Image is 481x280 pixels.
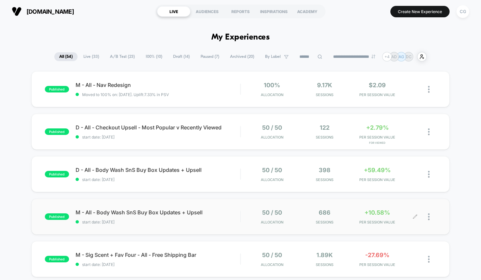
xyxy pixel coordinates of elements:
span: 50 / 50 [262,209,282,216]
div: + 4 [382,52,392,61]
span: 1.89k [316,252,333,258]
img: end [371,55,375,58]
div: REPORTS [224,6,257,17]
span: PER SESSION VALUE [353,92,402,97]
span: M - All - Nav Redesign [76,82,240,88]
img: Visually logo [12,7,22,16]
span: Allocation [261,177,283,182]
span: $2.09 [369,82,386,89]
span: published [45,256,69,262]
span: 686 [319,209,330,216]
span: published [45,171,69,177]
span: Sessions [300,262,349,267]
button: CG [454,5,471,18]
span: Live ( 33 ) [79,52,104,61]
span: Archived ( 20 ) [225,52,259,61]
span: Sessions [300,135,349,140]
span: +2.79% [366,124,389,131]
p: AG [399,54,404,59]
span: published [45,128,69,135]
button: [DOMAIN_NAME] [10,6,76,17]
span: Sessions [300,92,349,97]
img: close [428,171,430,178]
div: CG [456,5,469,18]
img: close [428,128,430,135]
span: M - Sig Scent + Fav Four - All - Free Shipping Bar [76,252,240,258]
span: Paused ( 7 ) [196,52,224,61]
span: start date: [DATE] [76,262,240,267]
span: -27.69% [365,252,389,258]
span: All ( 54 ) [54,52,78,61]
span: [DOMAIN_NAME] [27,8,74,15]
span: 50 / 50 [262,124,282,131]
span: 100% ( 10 ) [141,52,167,61]
span: PER SESSION VALUE [353,262,402,267]
span: Sessions [300,177,349,182]
span: start date: [DATE] [76,220,240,224]
span: A/B Test ( 23 ) [105,52,140,61]
p: DC [406,54,412,59]
span: 100% [264,82,280,89]
img: close [428,213,430,220]
p: AD [391,54,397,59]
span: 398 [319,167,330,173]
span: Draft ( 14 ) [168,52,195,61]
span: 122 [320,124,330,131]
span: Allocation [261,220,283,224]
div: INSPIRATIONS [257,6,291,17]
img: close [428,256,430,263]
span: PER SESSION VALUE [353,135,402,140]
div: LIVE [157,6,190,17]
span: M - All - Body Wash SnS Buy Box Updates + Upsell [76,209,240,216]
span: +59.49% [364,167,391,173]
span: 50 / 50 [262,252,282,258]
span: +10.58% [365,209,390,216]
span: Sessions [300,220,349,224]
h1: My Experiences [211,33,270,42]
span: D - All - Body Wash SnS Buy Box Updates + Upsell [76,167,240,173]
span: start date: [DATE] [76,177,240,182]
span: Allocation [261,262,283,267]
span: for Viewed [353,141,402,144]
span: published [45,213,69,220]
span: start date: [DATE] [76,135,240,140]
span: Allocation [261,135,283,140]
span: PER SESSION VALUE [353,220,402,224]
div: AUDIENCES [190,6,224,17]
div: ACADEMY [291,6,324,17]
span: By Label [265,54,281,59]
button: Create New Experience [390,6,450,17]
span: 50 / 50 [262,167,282,173]
span: Allocation [261,92,283,97]
span: published [45,86,69,92]
span: 9.17k [317,82,332,89]
span: D - All - Checkout Upsell - Most Popular v Recently Viewed [76,124,240,131]
span: PER SESSION VALUE [353,177,402,182]
img: close [428,86,430,93]
span: Moved to 100% on: [DATE] . Uplift: 7.33% in PSV [82,92,169,97]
